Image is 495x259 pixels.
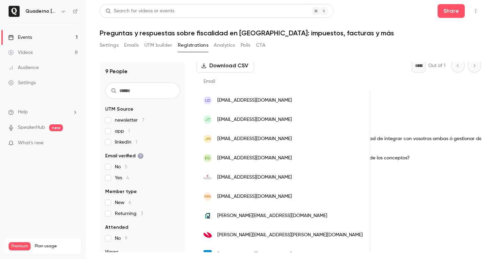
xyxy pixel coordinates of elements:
span: [PERSON_NAME][EMAIL_ADDRESS][DOMAIN_NAME] [217,212,327,219]
span: 5 [125,165,128,169]
span: [EMAIL_ADDRESS][DOMAIN_NAME] [217,174,292,181]
a: SpeakerHub [18,124,45,131]
h1: Preguntas y respuestas sobre fiscalidad en [GEOGRAPHIC_DATA]: impuestos, facturas y más [100,29,481,37]
span: Views [105,249,119,256]
img: ramonestradat.com [203,175,212,179]
button: UTM builder [144,40,172,51]
span: app [115,128,130,135]
span: Help [18,109,28,116]
iframe: Noticeable Trigger [69,140,78,146]
span: MN [205,193,211,200]
span: [EMAIL_ADDRESS][DOMAIN_NAME] [217,193,292,200]
span: [EMAIL_ADDRESS][DOMAIN_NAME] [217,155,292,162]
span: [EMAIL_ADDRESS][DOMAIN_NAME] [217,97,292,104]
span: 1 [135,140,137,145]
span: What's new [18,139,44,147]
img: visma.com [203,231,212,239]
div: Videos [8,49,33,56]
span: [EMAIL_ADDRESS][DOMAIN_NAME] [217,251,292,258]
button: Registrations [178,40,208,51]
span: 9 [125,236,128,241]
span: Attended [105,224,128,231]
span: 7 [142,118,144,123]
span: Email [203,79,215,84]
span: newsletter [115,117,144,124]
button: Analytics [214,40,235,51]
button: CTA [256,40,265,51]
span: [EMAIL_ADDRESS][DOMAIN_NAME] [217,116,292,123]
span: new [49,124,63,131]
span: JM [205,136,211,142]
span: EG [205,155,210,161]
li: help-dropdown-opener [8,109,78,116]
span: No [115,164,128,170]
button: Share [438,4,465,18]
span: Member type [105,188,137,195]
span: JT [205,116,210,123]
div: Search for videos or events [106,8,174,15]
span: Returning [115,210,143,217]
img: Quaderno España [9,6,20,17]
button: Polls [241,40,251,51]
span: 4 [126,176,129,180]
span: [EMAIL_ADDRESS][DOMAIN_NAME] [217,135,292,143]
h6: Quaderno [GEOGRAPHIC_DATA] [25,8,58,15]
button: Settings [100,40,119,51]
h1: 9 People [105,67,128,76]
button: Download CSV [197,59,254,72]
span: No [115,235,128,242]
span: [PERSON_NAME][EMAIL_ADDRESS][PERSON_NAME][DOMAIN_NAME] [217,232,363,239]
span: 1 [128,129,130,134]
img: quaderno.io [203,212,212,220]
span: linkedin [115,139,137,146]
div: Settings [8,79,36,86]
span: 6 [129,200,131,205]
span: New [115,199,131,206]
p: Out of 1 [428,62,445,69]
span: UTM Source [105,106,133,113]
span: Plan usage [35,244,77,249]
img: tinet.org [203,250,212,258]
div: Events [8,34,32,41]
span: Premium [9,242,31,250]
button: Emails [124,40,139,51]
span: LD [205,97,210,103]
div: Audience [8,64,39,71]
span: 3 [141,211,143,216]
span: Yes [115,174,129,181]
span: Email verified [105,153,144,159]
